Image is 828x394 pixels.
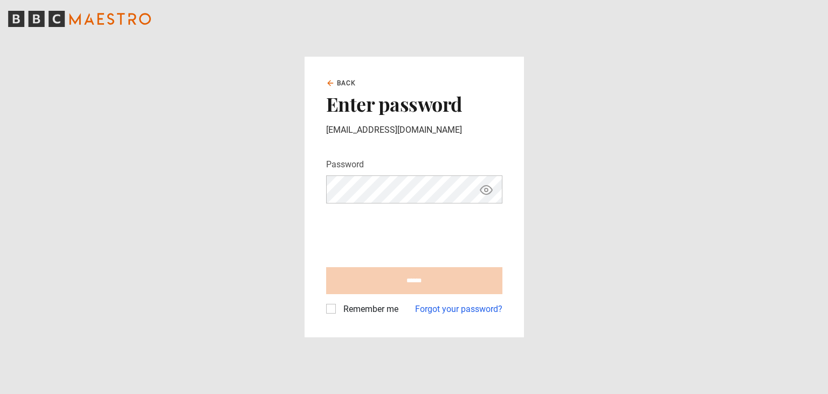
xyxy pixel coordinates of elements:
iframe: reCAPTCHA [326,212,490,254]
span: Back [337,78,356,88]
a: Forgot your password? [415,303,502,316]
p: [EMAIL_ADDRESS][DOMAIN_NAME] [326,124,502,137]
label: Password [326,158,364,171]
a: Back [326,78,356,88]
svg: BBC Maestro [8,11,151,27]
h2: Enter password [326,92,502,115]
label: Remember me [339,303,398,316]
button: Show password [477,180,495,199]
